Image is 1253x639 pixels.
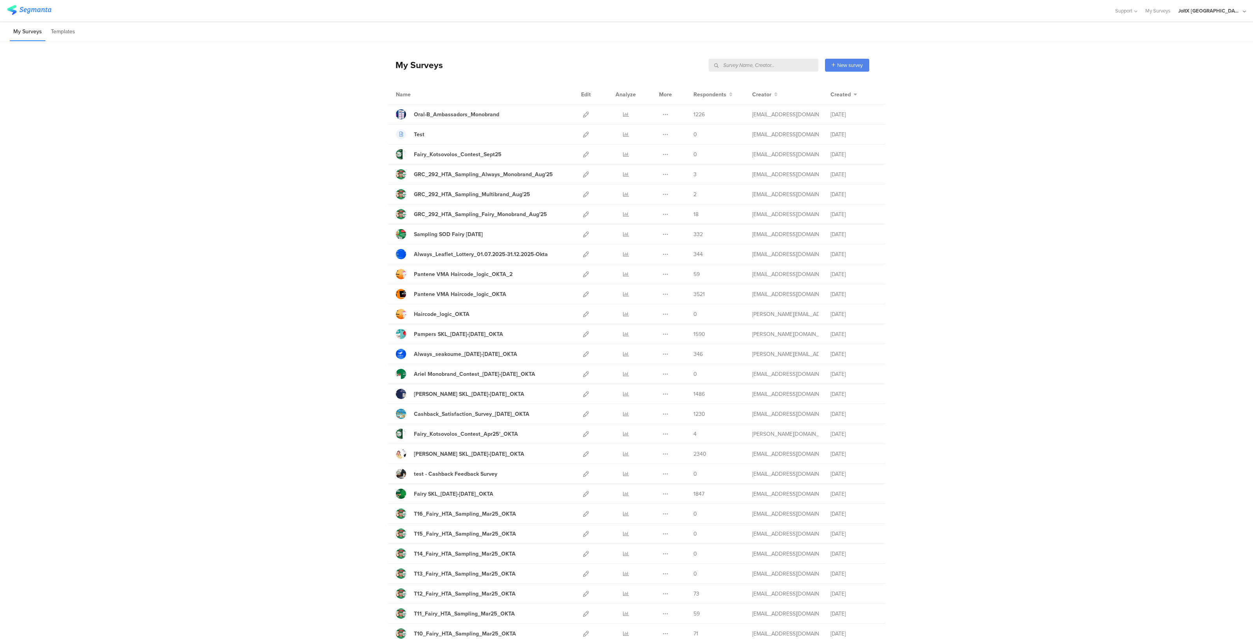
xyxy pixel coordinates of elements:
div: Analyze [614,85,637,104]
a: T10_Fairy_HTA_Sampling_Mar25_OKTA [396,628,516,639]
input: Survey Name, Creator... [709,59,818,72]
span: 3 [693,170,697,179]
a: Fairy_Kotsovolos_Contest_Sept25 [396,149,502,159]
a: T13_Fairy_HTA_Sampling_Mar25_OKTA [396,569,516,579]
a: T15_Fairy_HTA_Sampling_Mar25_OKTA [396,529,516,539]
a: Pampers SKL_[DATE]-[DATE]_OKTA [396,329,503,339]
span: 2340 [693,450,706,458]
div: [DATE] [831,570,877,578]
span: 59 [693,610,700,618]
span: 0 [693,570,697,578]
div: Test [414,130,424,139]
span: 2 [693,190,697,199]
span: 71 [693,630,698,638]
div: [DATE] [831,510,877,518]
div: [DATE] [831,150,877,159]
span: Respondents [693,90,726,99]
span: 18 [693,210,699,218]
span: 0 [693,370,697,378]
a: GRC_292_HTA_Sampling_Always_Monobrand_Aug'25 [396,169,553,179]
div: Cashback_Satisfaction_Survey_07April25_OKTA [414,410,529,418]
div: betbeder.mb@pg.com [752,150,819,159]
a: Pantene VMA Haircode_logic_OKTA_2 [396,269,513,279]
a: T11_Fairy_HTA_Sampling_Mar25_OKTA [396,608,515,619]
div: [DATE] [831,330,877,338]
a: GRC_292_HTA_Sampling_Multibrand_Aug'25 [396,189,530,199]
div: support@segmanta.com [752,130,819,139]
div: test - Cashback Feedback Survey [414,470,497,478]
div: [DATE] [831,490,877,498]
div: Fairy_Kotsovolos_Contest_Sept25 [414,150,502,159]
div: [DATE] [831,190,877,199]
div: Edit [578,85,594,104]
span: 1486 [693,390,705,398]
div: Name [396,90,443,99]
div: [DATE] [831,550,877,558]
div: gheorghe.a.4@pg.com [752,230,819,238]
div: stavrositu.m@pg.com [752,590,819,598]
div: stavrositu.m@pg.com [752,510,819,518]
img: segmanta logo [7,5,51,15]
a: [PERSON_NAME] SKL_[DATE]-[DATE]_OKTA [396,449,524,459]
div: nikolopoulos.j@pg.com [752,110,819,119]
div: Pampers SKL_8May25-21May25_OKTA [414,330,503,338]
div: Pantene VMA Haircode_logic_OKTA_2 [414,270,513,278]
div: T13_Fairy_HTA_Sampling_Mar25_OKTA [414,570,516,578]
button: Created [831,90,857,99]
div: [DATE] [831,250,877,258]
div: Fairy SKL_20March25-02Apr25_OKTA [414,490,493,498]
div: Ariel Monobrand_Contest_01May25-31May25_OKTA [414,370,535,378]
div: T16_Fairy_HTA_Sampling_Mar25_OKTA [414,510,516,518]
a: Haircode_logic_OKTA [396,309,469,319]
span: 3521 [693,290,705,298]
span: 4 [693,430,697,438]
div: stavrositu.m@pg.com [752,630,819,638]
a: Ariel Monobrand_Contest_[DATE]-[DATE]_OKTA [396,369,535,379]
span: Support [1115,7,1132,14]
div: [DATE] [831,470,877,478]
div: Oral-B_Ambassadors_Monobrand [414,110,499,119]
span: 0 [693,530,697,538]
div: stavrositu.m@pg.com [752,570,819,578]
a: Oral-B_Ambassadors_Monobrand [396,109,499,119]
span: 0 [693,130,697,139]
div: [DATE] [831,170,877,179]
div: gheorghe.a.4@pg.com [752,190,819,199]
div: [DATE] [831,590,877,598]
a: [PERSON_NAME] SKL_[DATE]-[DATE]_OKTA [396,389,524,399]
div: [DATE] [831,390,877,398]
span: New survey [837,61,863,69]
div: Always_seakoume_03May25-30June25_OKTA [414,350,517,358]
div: betbeder.mb@pg.com [752,250,819,258]
span: Creator [752,90,771,99]
a: T12_Fairy_HTA_Sampling_Mar25_OKTA [396,588,516,599]
div: arvanitis.a@pg.com [752,310,819,318]
div: [DATE] [831,210,877,218]
div: gheorghe.a.4@pg.com [752,170,819,179]
div: [DATE] [831,110,877,119]
div: baroutis.db@pg.com [752,390,819,398]
div: Lenor SKL_24April25-07May25_OKTA [414,450,524,458]
div: Always_Leaflet_Lottery_01.07.2025-31.12.2025-Okta [414,250,548,258]
div: More [657,85,674,104]
a: Always_seakoume_[DATE]-[DATE]_OKTA [396,349,517,359]
div: [DATE] [831,530,877,538]
div: JoltX [GEOGRAPHIC_DATA] [1178,7,1241,14]
a: Cashback_Satisfaction_Survey_[DATE]_OKTA [396,409,529,419]
span: Created [831,90,851,99]
div: arvanitis.a@pg.com [752,350,819,358]
span: 1847 [693,490,704,498]
span: 332 [693,230,703,238]
div: T12_Fairy_HTA_Sampling_Mar25_OKTA [414,590,516,598]
div: [DATE] [831,130,877,139]
div: Sampling SOD Fairy Aug'25 [414,230,483,238]
div: baroutis.db@pg.com [752,410,819,418]
a: Always_Leaflet_Lottery_01.07.2025-31.12.2025-Okta [396,249,548,259]
div: stavrositu.m@pg.com [752,550,819,558]
div: [DATE] [831,430,877,438]
li: My Surveys [10,23,45,41]
a: Test [396,129,424,139]
div: skora.es@pg.com [752,430,819,438]
div: skora.es@pg.com [752,330,819,338]
div: My Surveys [388,58,443,72]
